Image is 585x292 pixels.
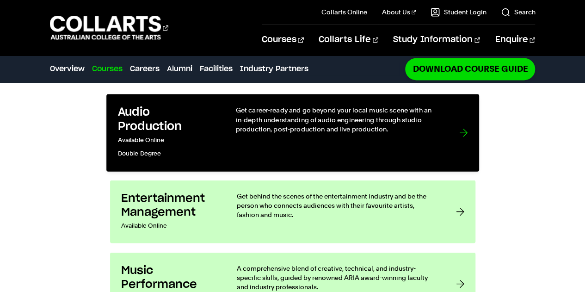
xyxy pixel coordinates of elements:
h3: Audio Production [117,106,216,134]
a: Entertainment Management Available Online Get behind the scenes of the entertainment industry and... [110,180,475,243]
p: Get career-ready and go beyond your local music scene with an in-depth understanding of audio eng... [235,106,440,134]
a: Industry Partners [240,63,308,75]
a: Collarts Online [321,7,367,17]
a: Audio Production Available Online Double Degree Get career-ready and go beyond your local music s... [106,94,479,172]
a: Careers [130,63,160,75]
p: Double Degree [117,147,216,161]
a: Study Information [393,25,480,55]
a: Student Login [431,7,486,17]
a: Download Course Guide [405,58,535,80]
a: Overview [50,63,85,75]
p: Available Online [117,134,216,147]
div: Go to homepage [50,14,168,41]
h3: Music Performance [121,263,218,291]
a: Search [501,7,535,17]
a: Enquire [495,25,535,55]
a: Alumni [167,63,192,75]
a: Collarts Life [319,25,378,55]
h3: Entertainment Management [121,191,218,219]
a: Facilities [200,63,233,75]
a: About Us [382,7,416,17]
p: Get behind the scenes of the entertainment industry and be the person who connects audiences with... [237,191,437,219]
p: A comprehensive blend of creative, technical, and industry-specific skills, guided by renowned AR... [237,263,437,291]
a: Courses [262,25,304,55]
p: Available Online [121,219,218,232]
a: Courses [92,63,123,75]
